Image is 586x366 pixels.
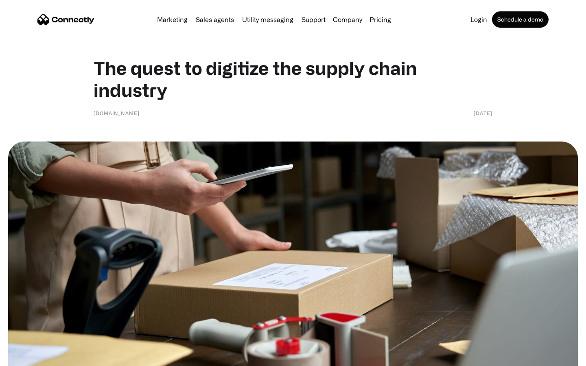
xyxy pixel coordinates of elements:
[94,109,140,117] div: [DOMAIN_NAME]
[298,16,329,23] a: Support
[37,13,94,26] a: home
[333,14,362,25] div: Company
[8,352,49,363] aside: Language selected: English
[467,16,490,23] a: Login
[154,16,191,23] a: Marketing
[330,14,365,25] div: Company
[366,16,394,23] a: Pricing
[192,16,237,23] a: Sales agents
[474,109,492,117] div: [DATE]
[492,11,549,28] a: Schedule a demo
[239,16,297,23] a: Utility messaging
[16,352,49,363] ul: Language list
[94,57,492,101] h1: The quest to digitize the supply chain industry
